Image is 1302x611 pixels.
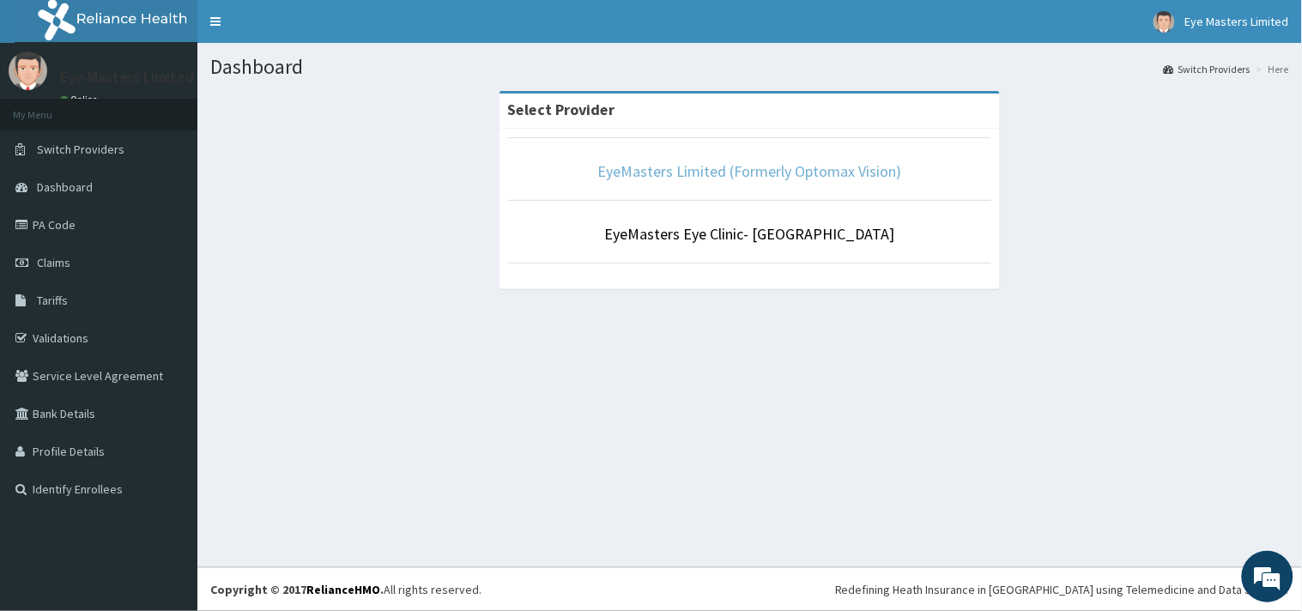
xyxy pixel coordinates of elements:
a: EyeMasters Limited (Formerly Optomax Vision) [598,161,902,181]
span: We're online! [100,191,237,365]
p: Eye Masters Limited [60,70,194,85]
a: RelianceHMO [306,582,380,597]
h1: Dashboard [210,56,1289,78]
strong: Copyright © 2017 . [210,582,384,597]
strong: Select Provider [508,100,615,119]
div: Chat with us now [89,96,288,118]
div: Redefining Heath Insurance in [GEOGRAPHIC_DATA] using Telemedicine and Data Science! [835,581,1289,598]
img: d_794563401_company_1708531726252_794563401 [32,86,70,129]
span: Tariffs [37,293,68,308]
span: Eye Masters Limited [1185,14,1289,29]
span: Dashboard [37,179,93,195]
a: Switch Providers [1164,62,1251,76]
a: Online [60,94,101,106]
div: Minimize live chat window [282,9,323,50]
span: Switch Providers [37,142,124,157]
span: Claims [37,255,70,270]
img: User Image [1154,11,1175,33]
li: Here [1252,62,1289,76]
a: EyeMasters Eye Clinic- [GEOGRAPHIC_DATA] [605,224,895,244]
textarea: Type your message and hit 'Enter' [9,419,327,479]
img: User Image [9,51,47,90]
footer: All rights reserved. [197,567,1302,611]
